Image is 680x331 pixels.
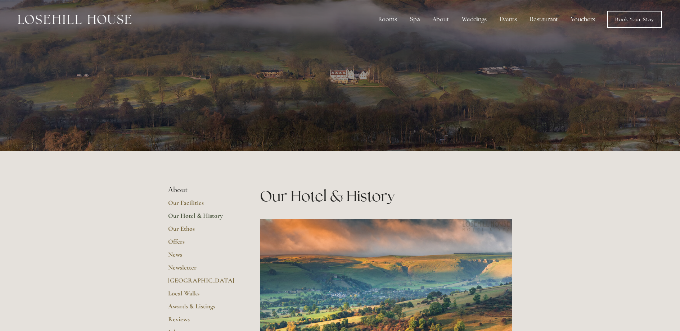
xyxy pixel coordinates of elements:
div: Events [494,12,523,27]
div: Restaurant [524,12,564,27]
div: Weddings [456,12,492,27]
li: About [168,185,237,195]
a: News [168,250,237,263]
div: About [427,12,455,27]
div: Spa [404,12,425,27]
a: Reviews [168,315,237,328]
a: Offers [168,238,237,250]
a: Local Walks [168,289,237,302]
img: Losehill House [18,15,131,24]
a: Our Facilities [168,199,237,212]
a: Book Your Stay [607,11,662,28]
a: [GEOGRAPHIC_DATA] [168,276,237,289]
a: Our Ethos [168,225,237,238]
h1: Our Hotel & History [260,185,512,207]
a: Awards & Listings [168,302,237,315]
a: Newsletter [168,263,237,276]
a: Our Hotel & History [168,212,237,225]
a: Vouchers [565,12,601,27]
div: Rooms [373,12,403,27]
